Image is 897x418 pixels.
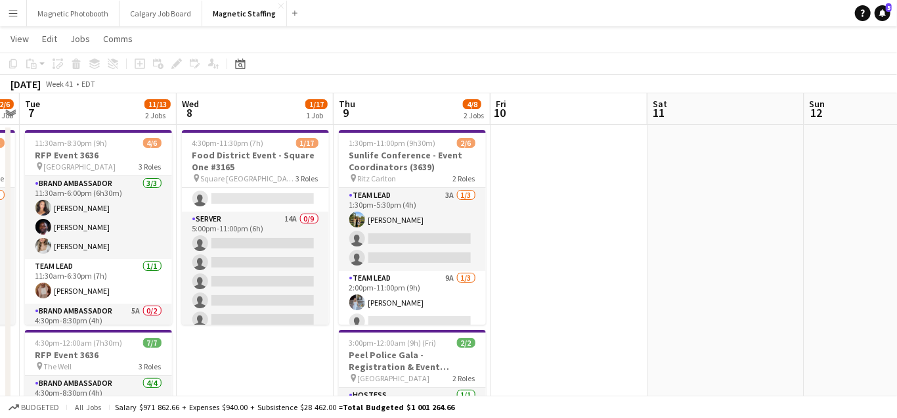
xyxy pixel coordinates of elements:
h3: RFP Event 3636 [25,149,172,161]
span: [GEOGRAPHIC_DATA] [44,162,116,172]
a: View [5,30,34,47]
span: All jobs [72,402,104,412]
span: Jobs [70,33,90,45]
span: 9 [337,105,355,120]
div: [DATE] [11,78,41,91]
app-job-card: 11:30am-8:30pm (9h)4/6RFP Event 3636 [GEOGRAPHIC_DATA]3 RolesBrand Ambassador3/311:30am-6:00pm (6... [25,130,172,325]
span: Fri [496,98,506,110]
a: Edit [37,30,62,47]
span: 3 Roles [139,162,162,172]
div: 2 Jobs [145,110,170,120]
span: Tue [25,98,40,110]
span: 3:00pm-12:00am (9h) (Fri) [349,338,437,348]
span: 3 Roles [296,174,318,183]
span: Budgeted [21,403,59,412]
span: Wed [182,98,199,110]
h3: Peel Police Gala - Registration & Event Support (3111) [339,349,486,373]
span: 2 Roles [453,373,475,383]
span: Square [GEOGRAPHIC_DATA] [201,174,296,183]
span: 1:30pm-11:00pm (9h30m) [349,138,436,148]
span: 2 Roles [453,174,475,183]
a: Comms [98,30,138,47]
button: Budgeted [7,400,61,415]
div: EDT [81,79,95,89]
div: 1 Job [306,110,327,120]
span: The Well [44,361,72,371]
span: 10 [494,105,506,120]
span: 4:30pm-12:00am (7h30m) (Wed) [35,338,143,348]
span: 7/7 [143,338,162,348]
span: 2/2 [457,338,475,348]
app-job-card: 4:30pm-11:30pm (7h)1/17Food District Event - Square One #3165 Square [GEOGRAPHIC_DATA]3 Roles Coa... [182,130,329,325]
span: 12 [808,105,825,120]
h3: Sunlife Conference - Event Coordinators (3639) [339,149,486,173]
span: Edit [42,33,57,45]
div: 2 Jobs [464,110,484,120]
span: 3 Roles [139,361,162,371]
span: 4/8 [463,99,481,109]
span: Thu [339,98,355,110]
span: Sat [653,98,667,110]
app-card-role: Team Lead1/111:30am-6:30pm (7h)[PERSON_NAME] [25,259,172,304]
span: 2/6 [457,138,475,148]
span: Comms [103,33,133,45]
span: [GEOGRAPHIC_DATA] [358,373,430,383]
a: 5 [875,5,890,21]
h3: RFP Event 3636 [25,349,172,361]
button: Magnetic Photobooth [27,1,120,26]
span: 1/17 [296,138,318,148]
app-card-role: Brand Ambassador3/311:30am-6:00pm (6h30m)[PERSON_NAME][PERSON_NAME][PERSON_NAME] [25,176,172,259]
h3: Food District Event - Square One #3165 [182,149,329,173]
span: 8 [180,105,199,120]
span: 11:30am-8:30pm (9h) [35,138,108,148]
span: Total Budgeted $1 001 264.66 [343,402,454,412]
app-job-card: 1:30pm-11:00pm (9h30m)2/6Sunlife Conference - Event Coordinators (3639) Ritz Carlton2 RolesTeam L... [339,130,486,325]
span: 11/13 [144,99,171,109]
span: Ritz Carlton [358,174,397,183]
a: Jobs [65,30,95,47]
div: Salary $971 862.66 + Expenses $940.00 + Subsistence $28 462.00 = [115,402,454,412]
span: Week 41 [43,79,76,89]
app-card-role: Server14A0/95:00pm-11:00pm (6h) [182,212,329,409]
app-card-role: Team Lead3A1/31:30pm-5:30pm (4h)[PERSON_NAME] [339,188,486,271]
span: Sun [810,98,825,110]
span: 4/6 [143,138,162,148]
app-card-role: Brand Ambassador5A0/24:30pm-8:30pm (4h) [25,304,172,367]
button: Calgary Job Board [120,1,202,26]
span: 11 [651,105,667,120]
span: 1/17 [305,99,328,109]
span: 4:30pm-11:30pm (7h) [192,138,264,148]
span: 5 [886,3,892,12]
button: Magnetic Staffing [202,1,287,26]
app-card-role: Team Lead9A1/32:00pm-11:00pm (9h)[PERSON_NAME] [339,271,486,354]
span: 7 [23,105,40,120]
span: View [11,33,29,45]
